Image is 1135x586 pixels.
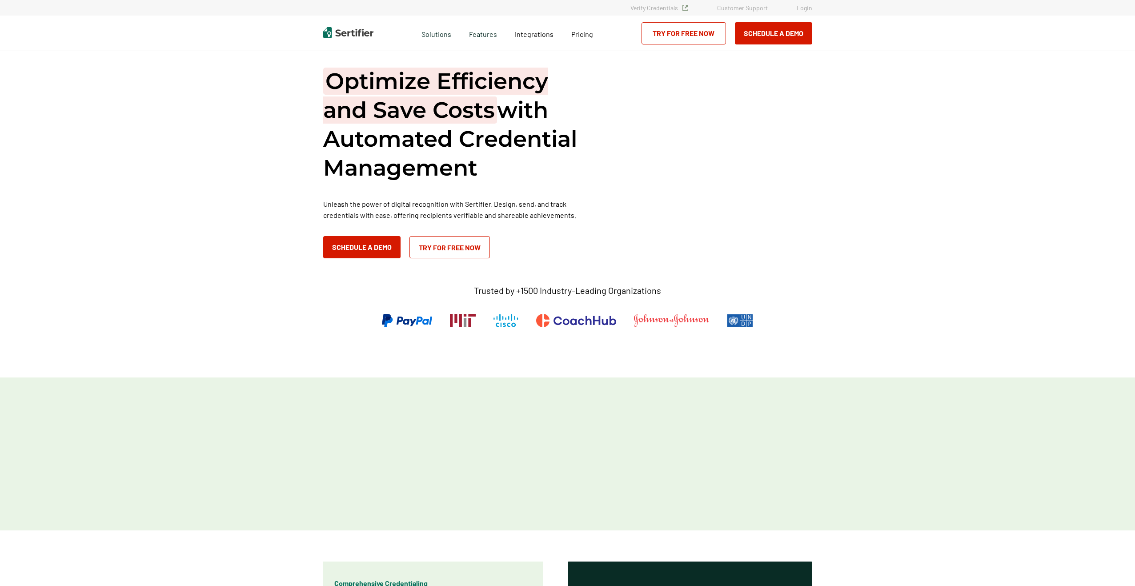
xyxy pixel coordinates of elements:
[515,30,553,38] span: Integrations
[469,28,497,39] span: Features
[630,4,688,12] a: Verify Credentials
[727,314,753,327] img: UNDP
[323,67,590,182] h1: with Automated Credential Management
[571,28,593,39] a: Pricing
[797,4,812,12] a: Login
[323,27,373,38] img: Sertifier | Digital Credentialing Platform
[515,28,553,39] a: Integrations
[717,4,768,12] a: Customer Support
[409,236,490,258] a: Try for Free Now
[536,314,616,327] img: CoachHub
[682,5,688,11] img: Verified
[642,22,726,44] a: Try for Free Now
[450,314,476,327] img: Massachusetts Institute of Technology
[493,314,518,327] img: Cisco
[474,285,661,296] p: Trusted by +1500 Industry-Leading Organizations
[571,30,593,38] span: Pricing
[382,314,432,327] img: PayPal
[323,198,590,221] p: Unleash the power of digital recognition with Sertifier. Design, send, and track credentials with...
[634,314,709,327] img: Johnson & Johnson
[421,28,451,39] span: Solutions
[323,68,548,124] span: Optimize Efficiency and Save Costs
